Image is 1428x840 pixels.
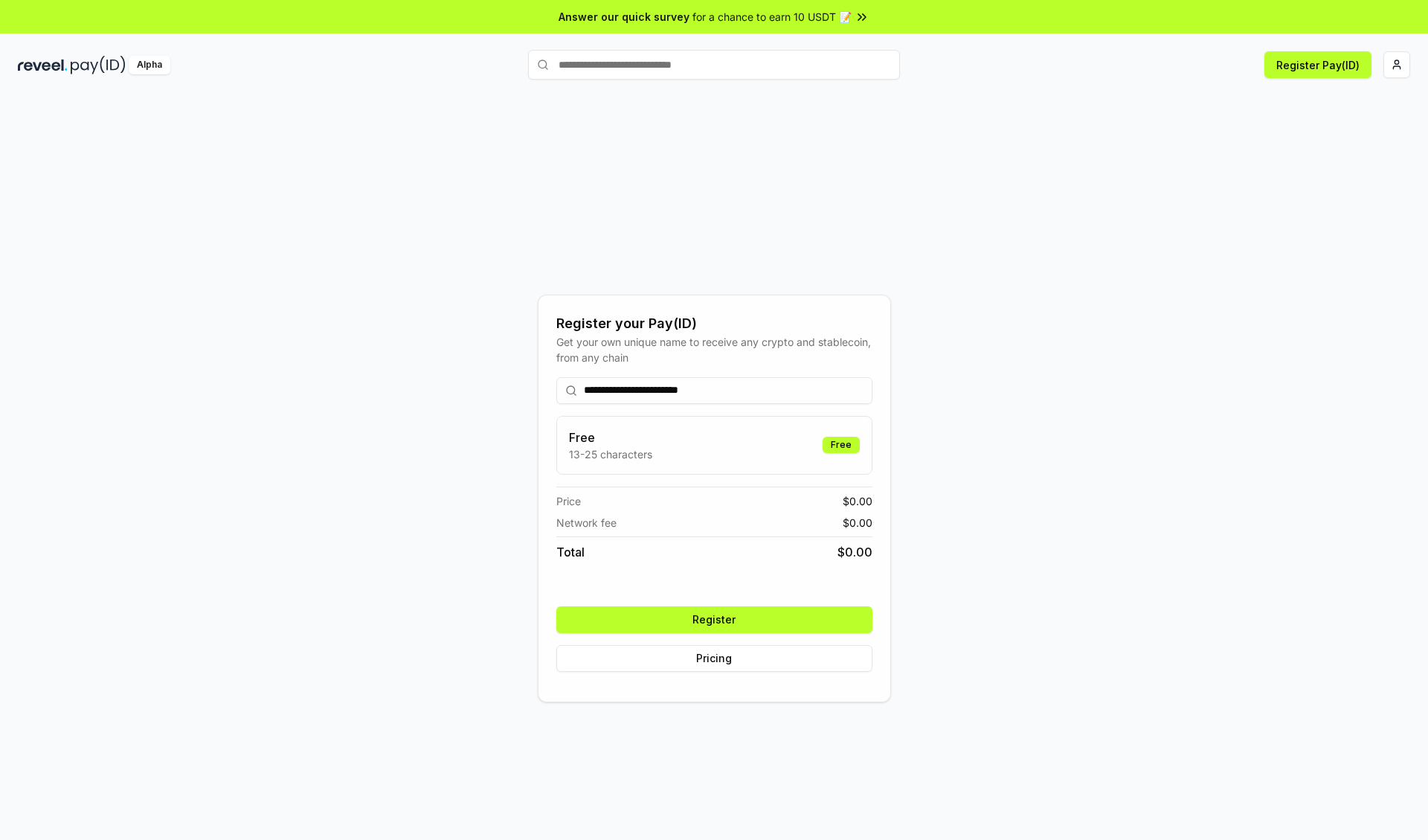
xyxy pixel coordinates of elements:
[843,515,872,530] span: $ 0.00
[556,515,617,530] span: Network fee
[556,543,585,561] span: Total
[556,334,872,365] div: Get your own unique name to receive any crypto and stablecoin, from any chain
[823,437,860,453] div: Free
[556,606,872,633] button: Register
[129,56,170,74] div: Alpha
[556,493,581,509] span: Price
[1264,51,1371,78] button: Register Pay(ID)
[71,56,126,74] img: pay_id
[559,9,689,25] span: Answer our quick survey
[556,645,872,672] button: Pricing
[837,543,872,561] span: $ 0.00
[569,429,652,446] h3: Free
[843,493,872,509] span: $ 0.00
[569,446,652,462] p: 13-25 characters
[18,56,68,74] img: reveel_dark
[692,9,852,25] span: for a chance to earn 10 USDT 📝
[556,313,872,334] div: Register your Pay(ID)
